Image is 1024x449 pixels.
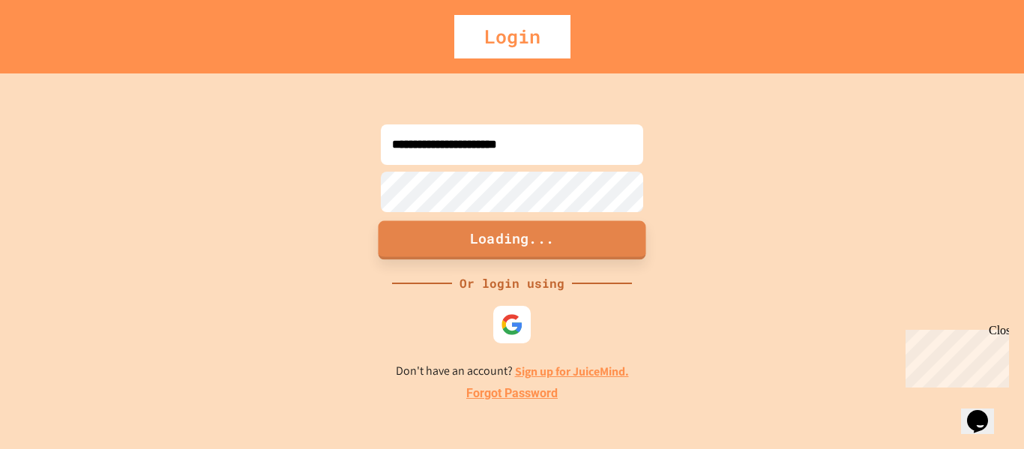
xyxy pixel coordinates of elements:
a: Sign up for JuiceMind. [515,364,629,379]
iframe: chat widget [961,389,1009,434]
button: Loading... [379,220,646,259]
div: Or login using [452,274,572,292]
div: Chat with us now!Close [6,6,103,95]
iframe: chat widget [900,324,1009,388]
a: Forgot Password [466,385,558,403]
img: google-icon.svg [501,313,523,336]
div: Login [454,15,570,58]
p: Don't have an account? [396,362,629,381]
